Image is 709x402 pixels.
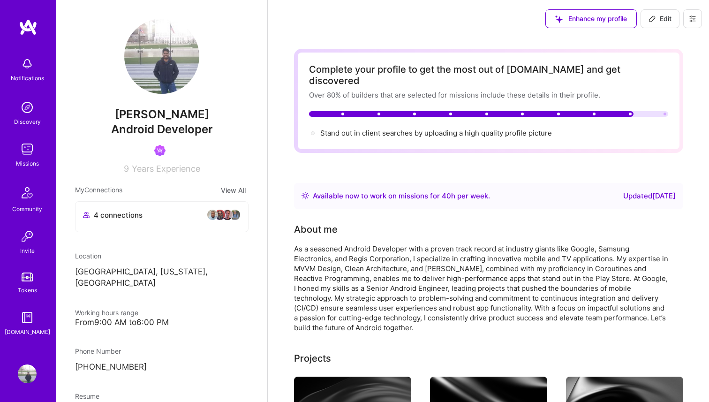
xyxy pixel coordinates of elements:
img: discovery [18,98,37,117]
img: avatar [207,209,218,220]
div: Updated [DATE] [623,190,676,202]
img: bell [18,54,37,73]
p: [GEOGRAPHIC_DATA], [US_STATE], [GEOGRAPHIC_DATA] [75,266,249,289]
span: Enhance my profile [555,14,627,23]
div: Community [12,204,42,214]
img: teamwork [18,140,37,159]
div: Projects [294,351,331,365]
div: Complete your profile to get the most out of [DOMAIN_NAME] and get discovered [309,64,668,86]
div: Missions [16,159,39,168]
span: Years Experience [132,164,200,174]
a: User Avatar [15,364,39,383]
div: [DOMAIN_NAME] [5,327,50,337]
span: [PERSON_NAME] [75,107,249,121]
img: User Avatar [18,364,37,383]
i: icon Collaborator [83,212,90,219]
div: Stand out in client searches by uploading a high quality profile picture [320,128,552,138]
i: icon SuggestedTeams [555,15,563,23]
button: Enhance my profile [545,9,637,28]
span: Edit [649,14,671,23]
span: My Connections [75,185,122,196]
p: [PHONE_NUMBER] [75,362,249,373]
span: 9 [124,164,129,174]
div: Available now to work on missions for h per week . [313,190,490,202]
span: Working hours range [75,309,138,317]
img: avatar [214,209,226,220]
img: Community [16,182,38,204]
img: Been on Mission [154,145,166,156]
span: 40 [442,191,451,200]
img: logo [19,19,38,36]
button: View All [218,185,249,196]
span: 4 connections [94,210,143,220]
img: tokens [22,273,33,281]
div: Invite [20,246,35,256]
img: User Avatar [124,19,199,94]
span: Android Developer [111,122,213,136]
div: Location [75,251,249,261]
button: Edit [641,9,679,28]
button: 4 connectionsavataravataravataravatar [75,201,249,232]
div: Notifications [11,73,44,83]
div: Discovery [14,117,41,127]
span: Phone Number [75,347,121,355]
img: avatar [229,209,241,220]
span: Resume [75,392,99,400]
div: From 9:00 AM to 6:00 PM [75,318,249,327]
div: As a seasoned Android Developer with a proven track record at industry giants like Google, Samsun... [294,244,669,333]
img: Availability [302,192,309,199]
img: guide book [18,308,37,327]
img: avatar [222,209,233,220]
div: About me [294,222,338,236]
div: Tokens [18,285,37,295]
div: Over 80% of builders that are selected for missions include these details in their profile. [309,90,668,100]
img: Invite [18,227,37,246]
